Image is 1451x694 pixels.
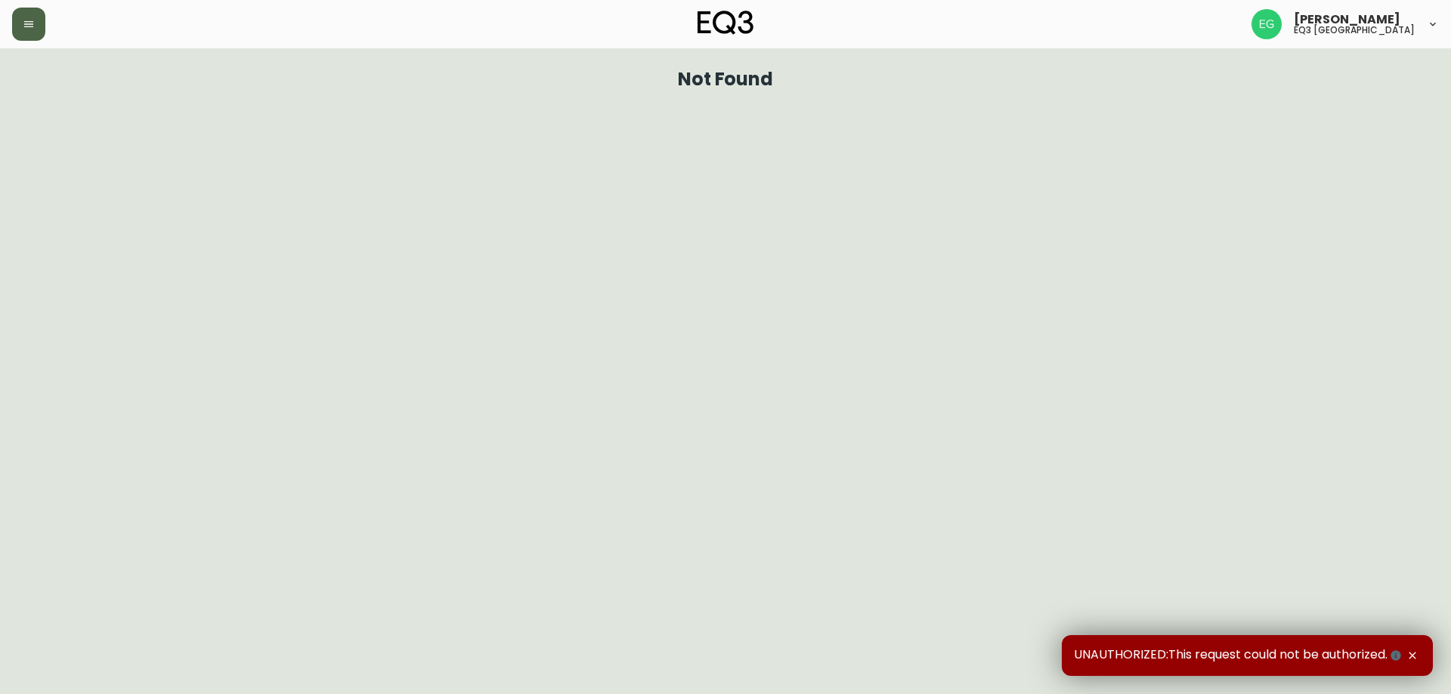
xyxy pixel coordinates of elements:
h1: Not Found [678,72,774,86]
span: [PERSON_NAME] [1294,14,1400,26]
span: UNAUTHORIZED:This request could not be authorized. [1074,647,1404,664]
img: logo [698,11,753,35]
img: db11c1629862fe82d63d0774b1b54d2b [1251,9,1282,39]
h5: eq3 [GEOGRAPHIC_DATA] [1294,26,1415,35]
